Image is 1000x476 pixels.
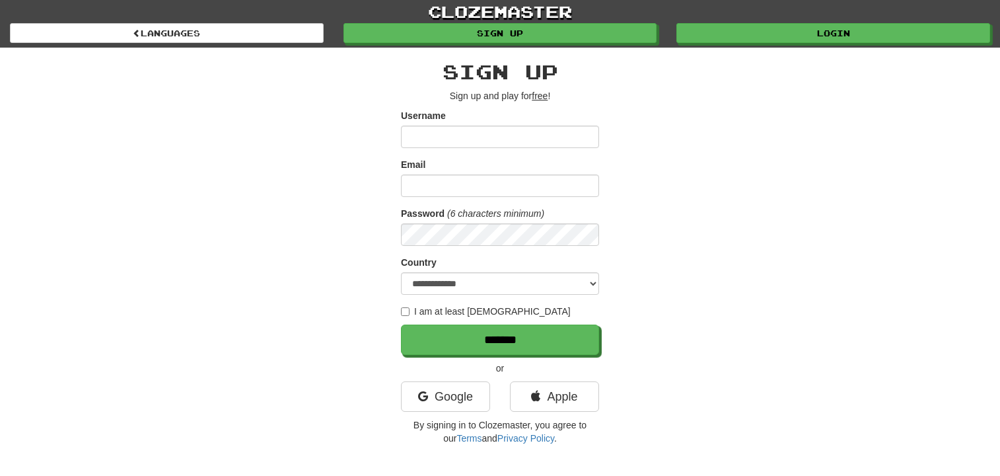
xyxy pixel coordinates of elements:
a: Terms [456,433,482,444]
label: Email [401,158,425,171]
em: (6 characters minimum) [447,208,544,219]
a: Privacy Policy [497,433,554,444]
u: free [532,91,548,101]
a: Languages [10,23,324,43]
p: Sign up and play for ! [401,89,599,102]
label: Country [401,256,437,269]
a: Sign up [343,23,657,43]
h2: Sign up [401,61,599,83]
a: Google [401,381,490,412]
a: Apple [510,381,599,412]
p: or [401,362,599,375]
a: Login [676,23,990,43]
p: By signing in to Clozemaster, you agree to our and . [401,418,599,445]
label: I am at least [DEMOGRAPHIC_DATA] [401,305,571,318]
label: Password [401,207,445,220]
label: Username [401,109,446,122]
input: I am at least [DEMOGRAPHIC_DATA] [401,307,410,316]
